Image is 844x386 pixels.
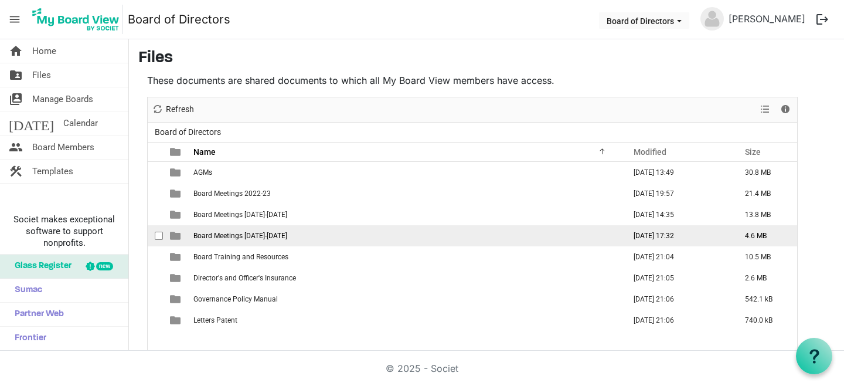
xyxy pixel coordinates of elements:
[9,111,54,135] span: [DATE]
[190,246,621,268] td: Board Training and Resources is template cell column header Name
[193,211,287,219] span: Board Meetings [DATE]-[DATE]
[621,310,733,331] td: November 24, 2022 21:06 column header Modified
[148,310,163,331] td: checkbox
[621,225,733,246] td: January 17, 2025 17:32 column header Modified
[9,327,46,350] span: Frontier
[621,183,733,204] td: May 29, 2023 19:57 column header Modified
[4,8,26,31] span: menu
[138,49,835,69] h3: Files
[148,268,163,289] td: checkbox
[165,102,195,117] span: Refresh
[152,125,223,140] span: Board of Directors
[733,268,797,289] td: 2.6 MB is template cell column header Size
[190,183,621,204] td: Board Meetings 2022-23 is template cell column header Name
[148,97,198,122] div: Refresh
[190,162,621,183] td: AGMs is template cell column header Name
[193,232,287,240] span: Board Meetings [DATE]-[DATE]
[700,7,724,31] img: no-profile-picture.svg
[193,295,278,303] span: Governance Policy Manual
[32,87,93,111] span: Manage Boards
[190,268,621,289] td: Director's and Officer's Insurance is template cell column header Name
[599,12,689,29] button: Board of Directors dropdownbutton
[733,310,797,331] td: 740.0 kB is template cell column header Size
[32,136,94,159] span: Board Members
[621,204,733,225] td: September 19, 2024 14:35 column header Modified
[193,316,237,324] span: Letters Patent
[733,289,797,310] td: 542.1 kB is template cell column header Size
[128,8,230,31] a: Board of Directors
[758,102,772,117] button: View dropdownbutton
[9,303,64,326] span: Partner Web
[63,111,98,135] span: Calendar
[148,204,163,225] td: checkbox
[193,168,212,177] span: AGMs
[193,189,271,198] span: Board Meetings 2022-23
[9,87,23,111] span: switch_account
[733,162,797,183] td: 30.8 MB is template cell column header Size
[778,102,794,117] button: Details
[386,363,458,374] a: © 2025 - Societ
[733,225,797,246] td: 4.6 MB is template cell column header Size
[32,63,51,87] span: Files
[5,214,123,249] span: Societ makes exceptional software to support nonprofits.
[9,255,72,278] span: Glass Register
[190,289,621,310] td: Governance Policy Manual is template cell column header Name
[148,225,163,246] td: checkbox
[163,268,190,289] td: is template cell column header type
[621,289,733,310] td: November 24, 2022 21:06 column header Modified
[724,7,810,31] a: [PERSON_NAME]
[9,39,23,63] span: home
[193,253,288,261] span: Board Training and Resources
[621,162,733,183] td: September 19, 2024 13:49 column header Modified
[163,246,190,268] td: is template cell column header type
[163,310,190,331] td: is template cell column header type
[29,5,128,34] a: My Board View Logo
[810,7,835,32] button: logout
[193,274,296,282] span: Director's and Officer's Insurance
[190,204,621,225] td: Board Meetings 2023-2024 is template cell column header Name
[150,102,196,117] button: Refresh
[148,289,163,310] td: checkbox
[163,225,190,246] td: is template cell column header type
[9,63,23,87] span: folder_shared
[163,162,190,183] td: is template cell column header type
[9,136,23,159] span: people
[733,246,797,268] td: 10.5 MB is template cell column header Size
[621,246,733,268] td: November 24, 2022 21:04 column header Modified
[9,279,42,302] span: Sumac
[621,268,733,289] td: November 24, 2022 21:05 column header Modified
[190,310,621,331] td: Letters Patent is template cell column header Name
[96,262,113,270] div: new
[148,246,163,268] td: checkbox
[775,97,795,122] div: Details
[733,183,797,204] td: 21.4 MB is template cell column header Size
[163,204,190,225] td: is template cell column header type
[745,147,761,157] span: Size
[148,162,163,183] td: checkbox
[193,147,216,157] span: Name
[29,5,123,34] img: My Board View Logo
[163,289,190,310] td: is template cell column header type
[147,73,798,87] p: These documents are shared documents to which all My Board View members have access.
[755,97,775,122] div: View
[9,160,23,183] span: construction
[634,147,666,157] span: Modified
[733,204,797,225] td: 13.8 MB is template cell column header Size
[190,225,621,246] td: Board Meetings 2024-2025 is template cell column header Name
[148,183,163,204] td: checkbox
[163,183,190,204] td: is template cell column header type
[32,39,56,63] span: Home
[32,160,73,183] span: Templates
